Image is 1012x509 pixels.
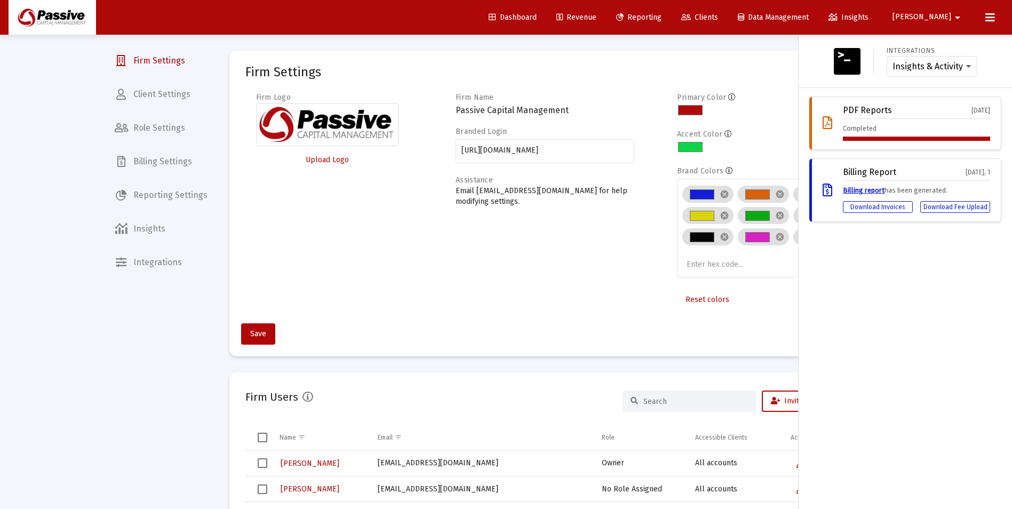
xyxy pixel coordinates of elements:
[681,13,718,22] span: Clients
[608,7,670,28] a: Reporting
[673,7,727,28] a: Clients
[556,13,596,22] span: Revenue
[548,7,605,28] a: Revenue
[880,6,977,28] button: [PERSON_NAME]
[828,13,868,22] span: Insights
[17,7,88,28] img: Dashboard
[480,7,545,28] a: Dashboard
[951,7,964,28] mat-icon: arrow_drop_down
[489,13,537,22] span: Dashboard
[738,13,809,22] span: Data Management
[893,13,951,22] span: [PERSON_NAME]
[820,7,877,28] a: Insights
[616,13,662,22] span: Reporting
[729,7,817,28] a: Data Management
